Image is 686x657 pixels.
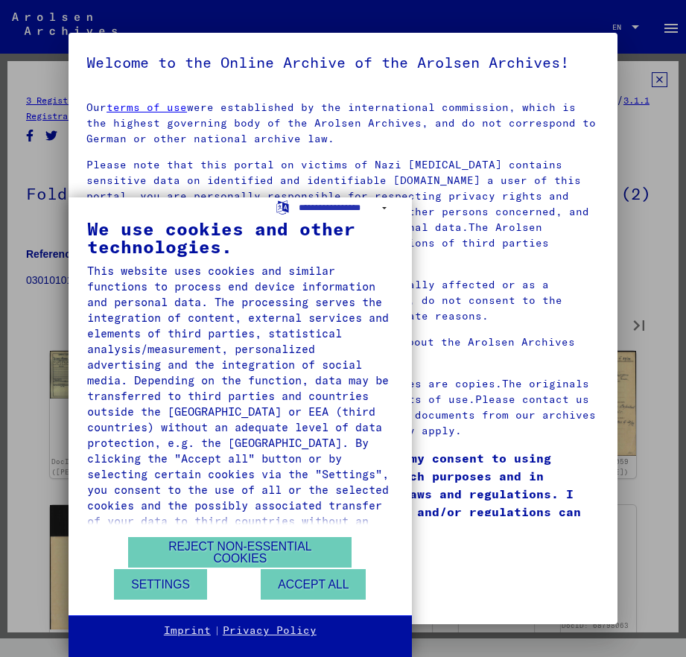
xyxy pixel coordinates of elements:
a: Privacy Policy [223,623,317,638]
a: Imprint [164,623,211,638]
button: Accept all [261,569,366,600]
button: Reject non-essential cookies [128,537,352,568]
button: Settings [114,569,207,600]
div: We use cookies and other technologies. [87,220,393,256]
div: This website uses cookies and similar functions to process end device information and personal da... [87,263,393,545]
